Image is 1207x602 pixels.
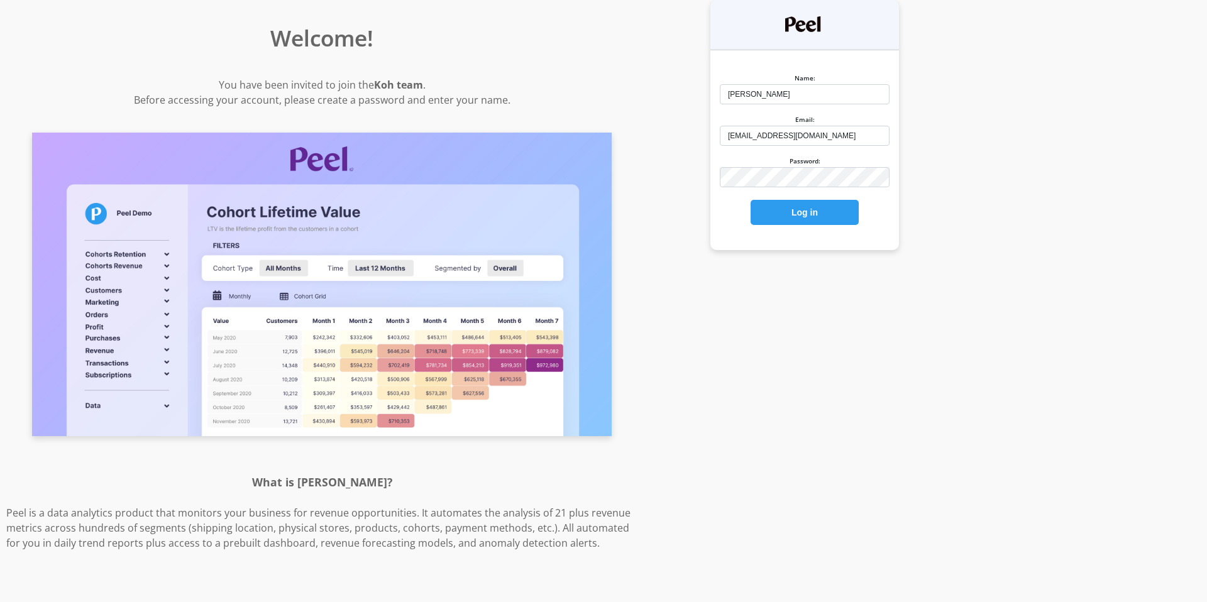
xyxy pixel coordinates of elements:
[720,84,890,104] input: Michael Bluth
[795,115,815,124] label: Email:
[32,133,612,437] img: Screenshot of Peel
[790,156,820,165] label: Password:
[374,78,423,92] strong: Koh team
[6,505,637,550] p: Peel is a data analytics product that monitors your business for revenue opportunities. It automa...
[6,77,637,107] p: You have been invited to join the . Before accessing your account, please create a password and e...
[785,16,824,32] img: Peel
[751,200,859,225] button: Log in
[795,74,815,82] label: Name:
